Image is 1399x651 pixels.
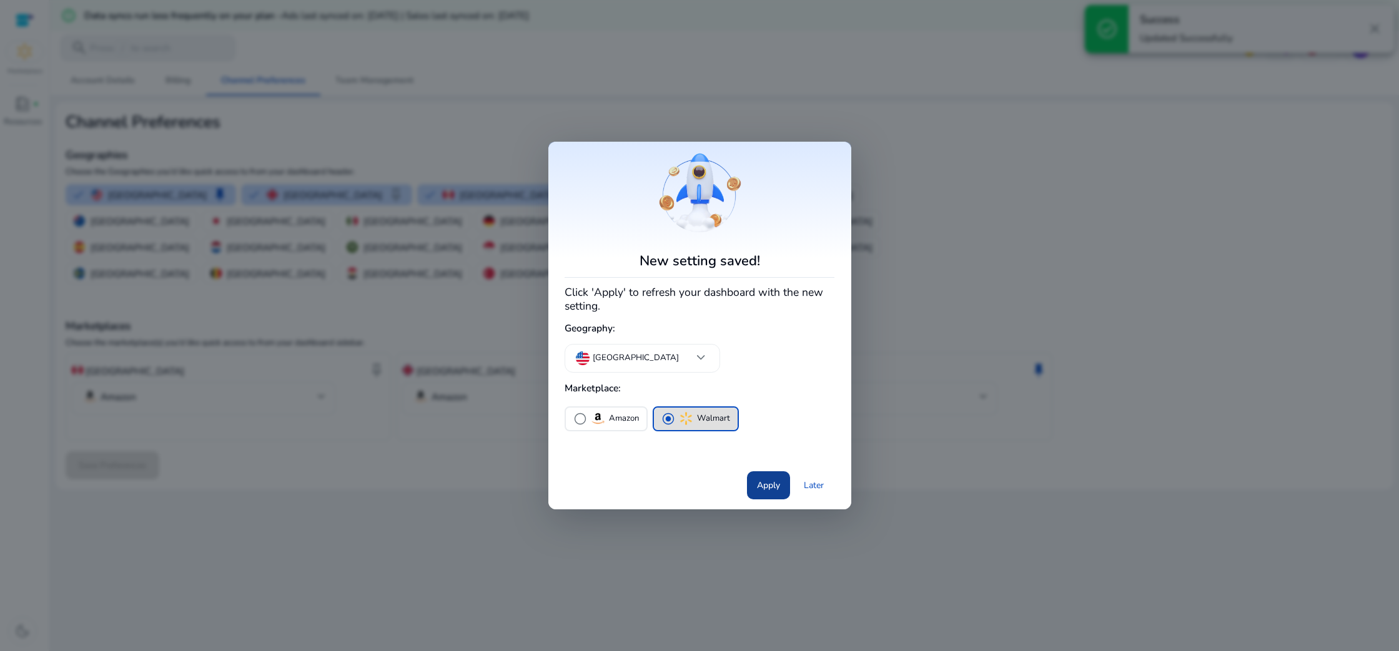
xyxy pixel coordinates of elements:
span: radio_button_unchecked [573,412,587,426]
h5: Geography: [565,317,834,340]
a: Later [793,473,834,498]
img: amazon.svg [590,410,606,426]
p: Walmart [697,412,730,425]
span: keyboard_arrow_down [693,350,709,366]
img: walmart.svg [678,410,694,426]
p: [GEOGRAPHIC_DATA] [593,352,679,365]
p: Amazon [609,412,639,425]
span: radio_button_checked [661,412,675,426]
span: Apply [757,479,780,492]
h4: Click 'Apply' to refresh your dashboard with the new setting. [565,283,834,313]
h5: Marketplace: [565,377,834,399]
button: Apply [747,471,790,499]
img: us.svg [576,351,590,365]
